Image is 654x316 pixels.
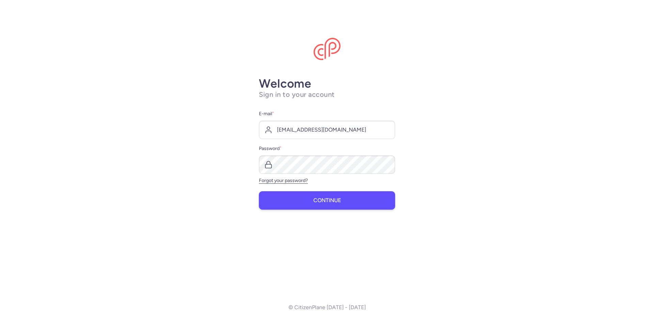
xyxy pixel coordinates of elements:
[259,76,311,91] strong: Welcome
[259,191,395,210] button: Continue
[259,110,395,118] label: E-mail
[313,38,341,60] img: CitizenPlane logo
[259,90,395,99] h1: Sign in to your account
[259,178,308,183] a: Forgot your password?
[259,145,395,153] label: Password
[313,197,341,204] span: Continue
[289,304,366,311] p: © CitizenPlane [DATE] - [DATE]
[259,121,395,139] input: user@example.com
